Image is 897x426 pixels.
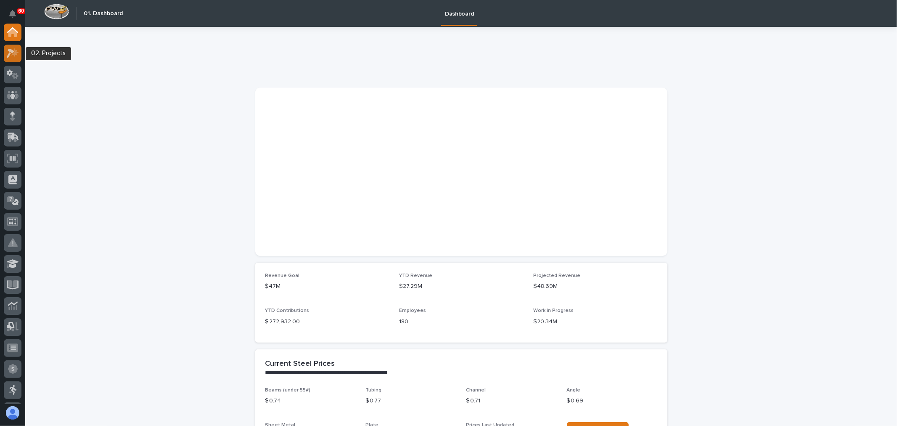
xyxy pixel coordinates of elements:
[84,10,123,17] h2: 01. Dashboard
[265,308,310,313] span: YTD Contributions
[44,4,69,19] img: Workspace Logo
[19,8,24,14] p: 60
[399,273,432,278] span: YTD Revenue
[399,317,523,326] p: 180
[366,397,456,405] p: $ 0.77
[265,388,311,393] span: Beams (under 55#)
[4,5,21,23] button: Notifications
[533,308,574,313] span: Work in Progress
[533,282,657,291] p: $48.69M
[567,397,657,405] p: $ 0.69
[366,388,382,393] span: Tubing
[399,308,426,313] span: Employees
[466,388,486,393] span: Channel
[11,10,21,24] div: Notifications60
[265,359,335,369] h2: Current Steel Prices
[265,317,389,326] p: $ 272,932.00
[533,273,580,278] span: Projected Revenue
[466,397,557,405] p: $ 0.71
[399,282,523,291] p: $27.29M
[265,397,356,405] p: $ 0.74
[265,273,300,278] span: Revenue Goal
[265,282,389,291] p: $47M
[567,388,581,393] span: Angle
[4,404,21,422] button: users-avatar
[533,317,657,326] p: $20.34M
